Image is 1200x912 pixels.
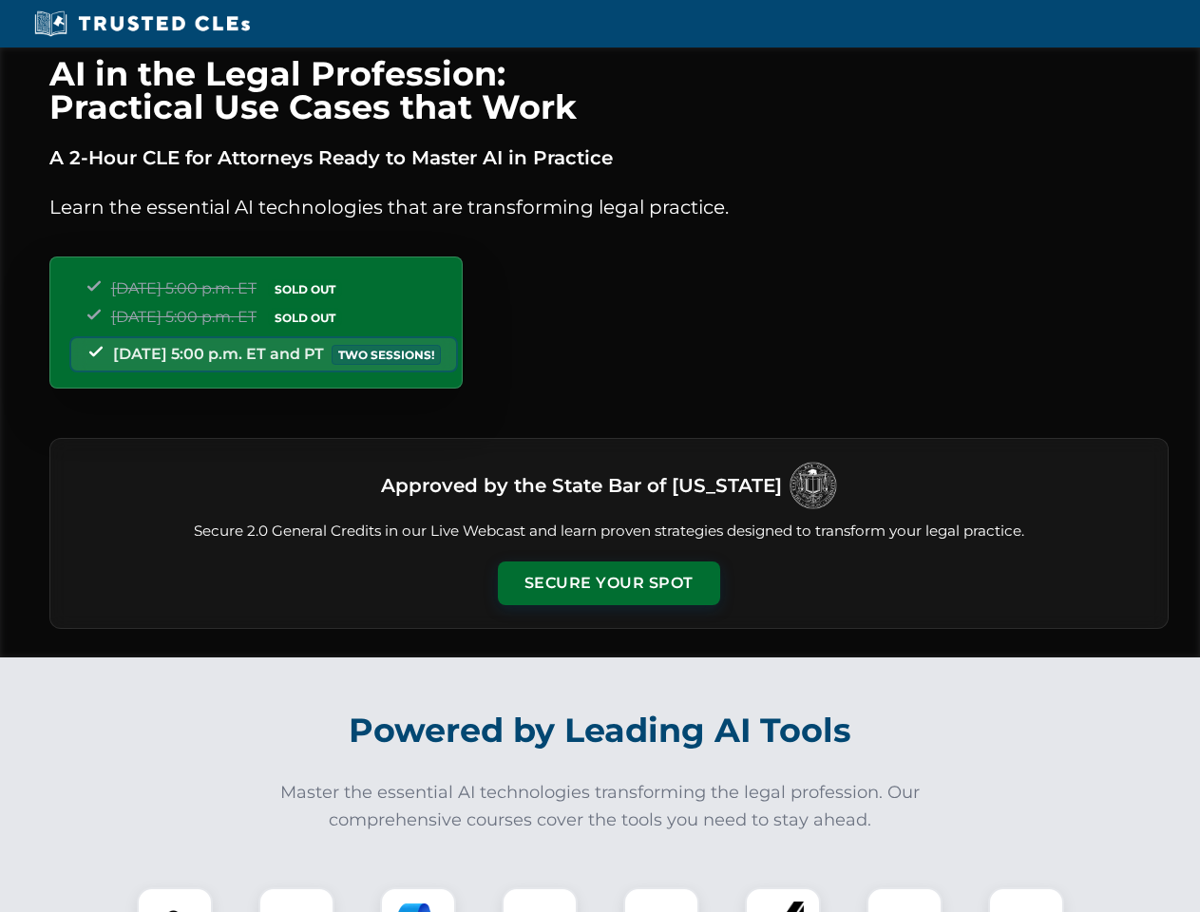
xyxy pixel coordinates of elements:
p: A 2-Hour CLE for Attorneys Ready to Master AI in Practice [49,142,1169,173]
span: [DATE] 5:00 p.m. ET [111,279,257,297]
h1: AI in the Legal Profession: Practical Use Cases that Work [49,57,1169,123]
span: SOLD OUT [268,308,342,328]
span: [DATE] 5:00 p.m. ET [111,308,257,326]
img: Trusted CLEs [29,9,256,38]
p: Learn the essential AI technologies that are transforming legal practice. [49,192,1169,222]
p: Secure 2.0 General Credits in our Live Webcast and learn proven strategies designed to transform ... [73,521,1145,542]
p: Master the essential AI technologies transforming the legal profession. Our comprehensive courses... [268,779,933,834]
img: Logo [790,462,837,509]
span: SOLD OUT [268,279,342,299]
button: Secure Your Spot [498,561,720,605]
h2: Powered by Leading AI Tools [74,697,1127,764]
h3: Approved by the State Bar of [US_STATE] [381,468,782,503]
